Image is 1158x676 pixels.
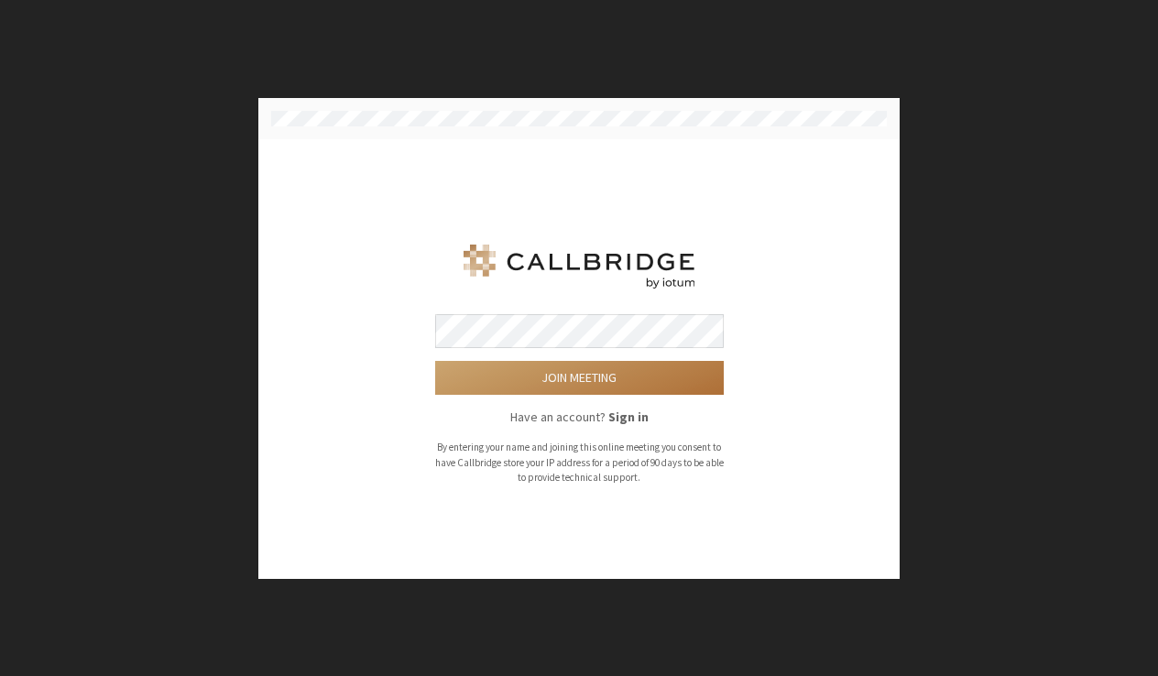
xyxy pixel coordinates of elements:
button: Sign in [608,408,649,427]
img: Iotum [460,245,698,289]
button: Join meeting [435,361,724,395]
strong: Sign in [608,409,649,425]
p: Have an account? [435,408,724,427]
p: By entering your name and joining this online meeting you consent to have Callbridge store your I... [435,440,724,485]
